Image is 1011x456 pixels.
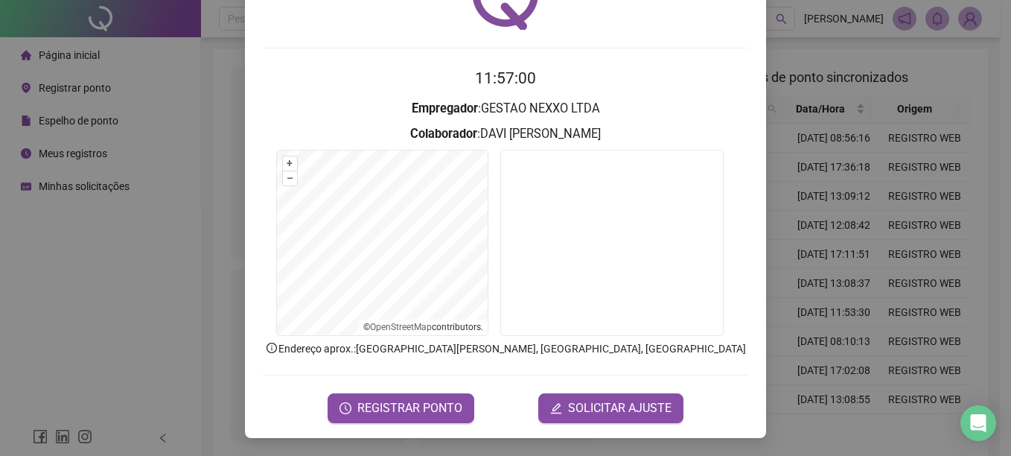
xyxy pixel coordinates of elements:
[263,99,748,118] h3: : GESTAO NEXXO LTDA
[410,127,477,141] strong: Colaborador
[263,124,748,144] h3: : DAVI [PERSON_NAME]
[283,171,297,186] button: –
[328,393,474,423] button: REGISTRAR PONTO
[538,393,683,423] button: editSOLICITAR AJUSTE
[263,341,748,357] p: Endereço aprox. : [GEOGRAPHIC_DATA][PERSON_NAME], [GEOGRAPHIC_DATA], [GEOGRAPHIC_DATA]
[370,322,432,332] a: OpenStreetMap
[475,69,536,87] time: 11:57:00
[550,402,562,414] span: edit
[339,402,351,414] span: clock-circle
[357,399,462,417] span: REGISTRAR PONTO
[363,322,483,332] li: © contributors.
[265,341,278,355] span: info-circle
[412,101,478,115] strong: Empregador
[960,405,996,441] div: Open Intercom Messenger
[568,399,672,417] span: SOLICITAR AJUSTE
[283,156,297,171] button: +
